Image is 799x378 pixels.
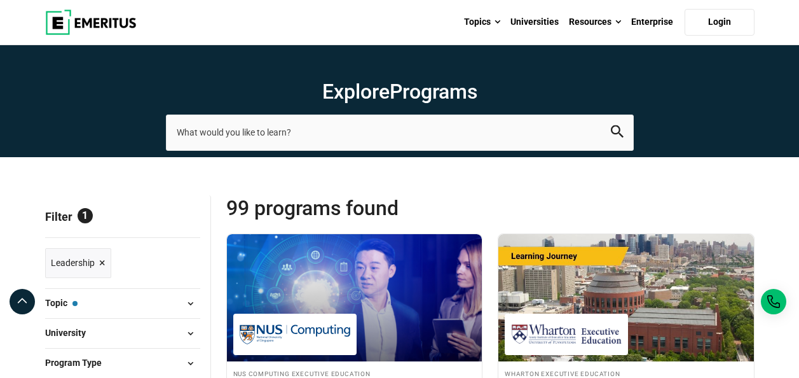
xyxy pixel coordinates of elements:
[45,248,111,278] a: Leadership ×
[45,326,96,340] span: University
[166,79,634,104] h1: Explore
[685,9,755,36] a: Login
[227,234,482,361] img: Technology Leadership and Innovation Programme | Online Leadership Course
[45,356,112,370] span: Program Type
[51,256,95,270] span: Leadership
[45,296,78,310] span: Topic
[45,294,200,313] button: Topic
[161,210,200,227] a: Reset all
[498,234,754,361] img: Board Readiness Program | Online Leadership Course
[611,125,624,140] button: search
[99,254,106,272] span: ×
[390,80,477,104] span: Programs
[78,208,93,223] span: 1
[226,195,491,221] span: 99 Programs found
[511,320,622,349] img: Wharton Executive Education
[45,324,200,343] button: University
[45,354,200,373] button: Program Type
[611,129,624,141] a: search
[166,115,634,150] input: search-page
[240,320,350,349] img: NUS Computing Executive Education
[45,195,200,237] p: Filter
